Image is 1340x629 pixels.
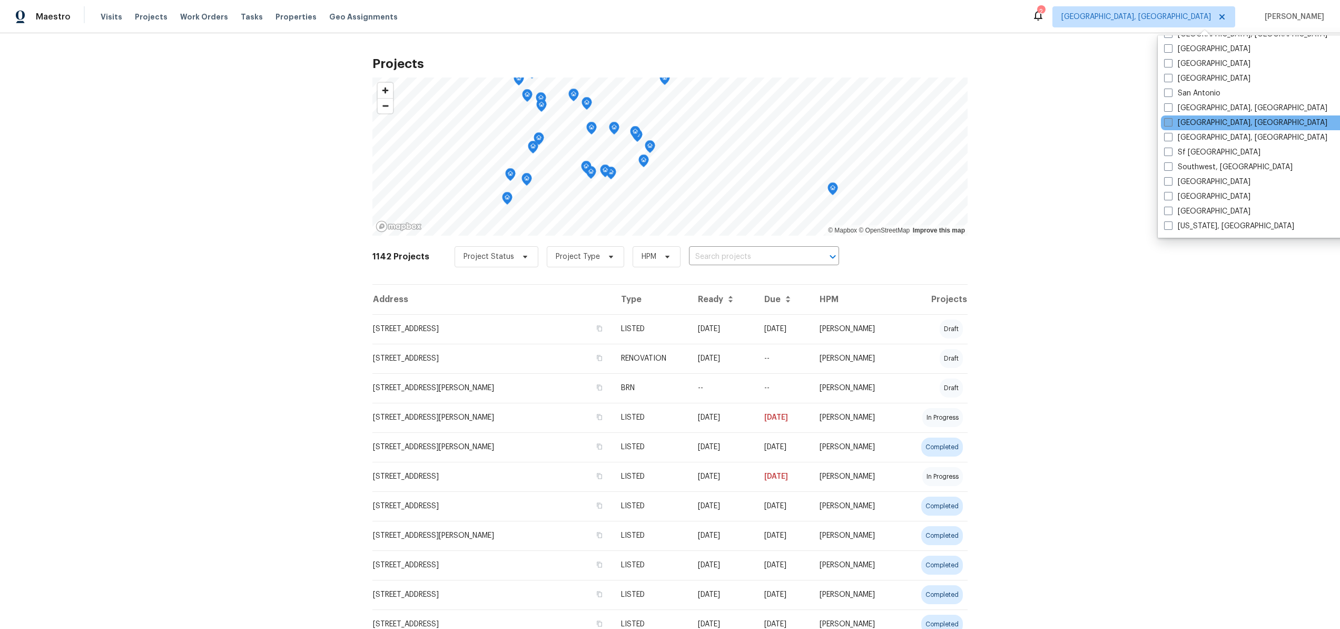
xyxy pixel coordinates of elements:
[613,580,689,609] td: LISTED
[613,314,689,344] td: LISTED
[1164,118,1327,128] label: [GEOGRAPHIC_DATA], [GEOGRAPHIC_DATA]
[372,78,968,236] canvas: Map
[811,373,900,403] td: [PERSON_NAME]
[1061,12,1211,22] span: [GEOGRAPHIC_DATA], [GEOGRAPHIC_DATA]
[534,132,544,149] div: Map marker
[613,285,689,314] th: Type
[1164,73,1250,84] label: [GEOGRAPHIC_DATA]
[372,462,613,491] td: [STREET_ADDRESS]
[1037,6,1045,17] div: 2
[378,98,393,113] button: Zoom out
[275,12,317,22] span: Properties
[756,344,811,373] td: --
[900,285,968,314] th: Projects
[689,432,756,462] td: [DATE]
[811,344,900,373] td: [PERSON_NAME]
[613,521,689,550] td: LISTED
[638,154,649,171] div: Map marker
[372,403,613,432] td: [STREET_ADDRESS][PERSON_NAME]
[581,161,592,177] div: Map marker
[613,403,689,432] td: LISTED
[514,73,524,89] div: Map marker
[921,438,963,457] div: completed
[827,182,838,199] div: Map marker
[1260,12,1324,22] span: [PERSON_NAME]
[595,501,604,510] button: Copy Address
[180,12,228,22] span: Work Orders
[376,220,422,233] a: Mapbox homepage
[101,12,122,22] span: Visits
[36,12,71,22] span: Maestro
[811,521,900,550] td: [PERSON_NAME]
[1164,206,1250,217] label: [GEOGRAPHIC_DATA]
[613,373,689,403] td: BRN
[940,320,963,338] div: draft
[921,585,963,604] div: completed
[689,491,756,521] td: [DATE]
[689,403,756,432] td: [DATE]
[756,462,811,491] td: [DATE]
[372,251,429,262] h2: 1142 Projects
[1164,191,1250,202] label: [GEOGRAPHIC_DATA]
[828,227,857,234] a: Mapbox
[921,526,963,545] div: completed
[645,140,655,157] div: Map marker
[811,432,900,462] td: [PERSON_NAME]
[921,556,963,575] div: completed
[595,324,604,333] button: Copy Address
[756,550,811,580] td: [DATE]
[372,550,613,580] td: [STREET_ADDRESS]
[522,89,533,105] div: Map marker
[811,403,900,432] td: [PERSON_NAME]
[600,164,610,181] div: Map marker
[1164,44,1250,54] label: [GEOGRAPHIC_DATA]
[1164,177,1250,187] label: [GEOGRAPHIC_DATA]
[372,521,613,550] td: [STREET_ADDRESS][PERSON_NAME]
[689,249,810,265] input: Search projects
[536,99,547,115] div: Map marker
[372,285,613,314] th: Address
[689,462,756,491] td: [DATE]
[613,344,689,373] td: RENOVATION
[372,580,613,609] td: [STREET_ADDRESS]
[241,13,263,21] span: Tasks
[756,314,811,344] td: [DATE]
[613,462,689,491] td: LISTED
[1164,147,1260,158] label: Sf [GEOGRAPHIC_DATA]
[659,72,670,89] div: Map marker
[528,141,538,157] div: Map marker
[464,251,514,262] span: Project Status
[1164,162,1293,172] label: Southwest, [GEOGRAPHIC_DATA]
[606,167,616,183] div: Map marker
[135,12,168,22] span: Projects
[756,285,811,314] th: Due
[1164,88,1220,99] label: San Antonio
[586,166,596,182] div: Map marker
[595,560,604,569] button: Copy Address
[372,432,613,462] td: [STREET_ADDRESS][PERSON_NAME]
[811,491,900,521] td: [PERSON_NAME]
[689,344,756,373] td: Acq COE 2025-10-28T00:00:00.000Z
[756,432,811,462] td: [DATE]
[595,383,604,392] button: Copy Address
[1164,103,1327,113] label: [GEOGRAPHIC_DATA], [GEOGRAPHIC_DATA]
[811,550,900,580] td: [PERSON_NAME]
[329,12,398,22] span: Geo Assignments
[825,249,840,264] button: Open
[378,83,393,98] button: Zoom in
[756,373,811,403] td: Resale COE 2025-08-15T00:00:00.000Z
[613,550,689,580] td: LISTED
[372,491,613,521] td: [STREET_ADDRESS]
[568,89,579,105] div: Map marker
[756,580,811,609] td: [DATE]
[689,314,756,344] td: [DATE]
[689,550,756,580] td: [DATE]
[536,92,546,109] div: Map marker
[378,99,393,113] span: Zoom out
[859,227,910,234] a: OpenStreetMap
[922,408,963,427] div: in progress
[922,467,963,486] div: in progress
[372,314,613,344] td: [STREET_ADDRESS]
[811,314,900,344] td: [PERSON_NAME]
